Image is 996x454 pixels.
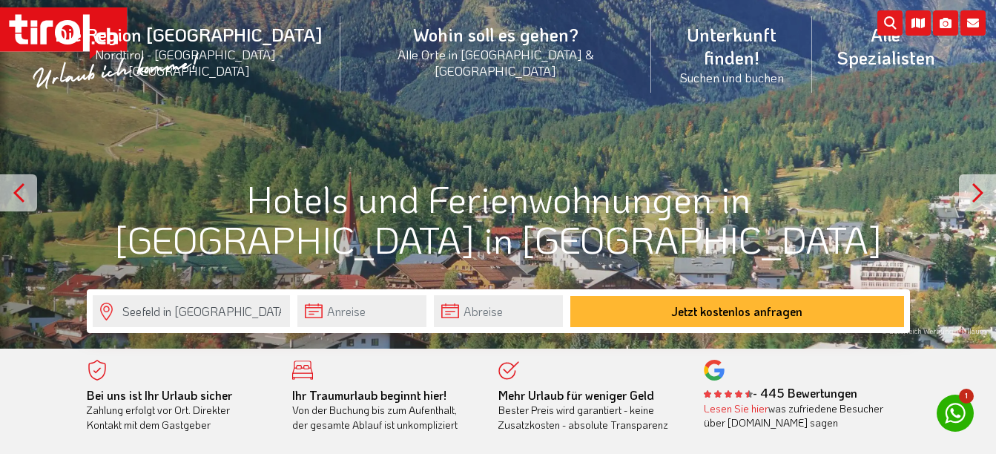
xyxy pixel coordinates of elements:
[960,10,986,36] i: Kontakt
[434,295,563,327] input: Abreise
[55,46,323,79] small: Nordtirol - [GEOGRAPHIC_DATA] - [GEOGRAPHIC_DATA]
[87,387,232,403] b: Bei uns ist Ihr Urlaub sicher
[340,7,651,95] a: Wohin soll es gehen?Alle Orte in [GEOGRAPHIC_DATA] & [GEOGRAPHIC_DATA]
[933,10,958,36] i: Fotogalerie
[37,7,340,95] a: Die Region [GEOGRAPHIC_DATA]Nordtirol - [GEOGRAPHIC_DATA] - [GEOGRAPHIC_DATA]
[812,7,959,85] a: Alle Spezialisten
[906,10,931,36] i: Karte öffnen
[651,7,813,102] a: Unterkunft finden!Suchen und buchen
[959,389,974,404] span: 1
[297,295,426,327] input: Anreise
[704,401,768,415] a: Lesen Sie hier
[570,296,904,327] button: Jetzt kostenlos anfragen
[292,387,446,403] b: Ihr Traumurlaub beginnt hier!
[704,385,857,401] b: - 445 Bewertungen
[498,387,654,403] b: Mehr Urlaub für weniger Geld
[669,69,795,85] small: Suchen und buchen
[93,295,290,327] input: Wo soll's hingehen?
[292,388,476,432] div: Von der Buchung bis zum Aufenthalt, der gesamte Ablauf ist unkompliziert
[704,401,888,430] div: was zufriedene Besucher über [DOMAIN_NAME] sagen
[937,395,974,432] a: 1
[87,388,271,432] div: Zahlung erfolgt vor Ort. Direkter Kontakt mit dem Gastgeber
[87,178,910,260] h1: Hotels und Ferienwohnungen in [GEOGRAPHIC_DATA] in [GEOGRAPHIC_DATA]
[358,46,633,79] small: Alle Orte in [GEOGRAPHIC_DATA] & [GEOGRAPHIC_DATA]
[498,388,682,432] div: Bester Preis wird garantiert - keine Zusatzkosten - absolute Transparenz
